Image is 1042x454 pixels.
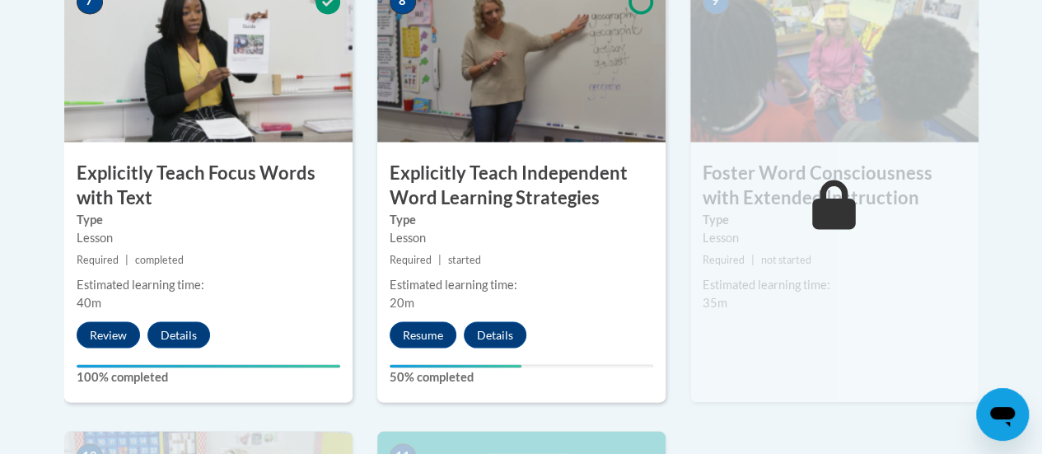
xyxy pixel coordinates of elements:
[976,388,1029,441] iframe: Button to launch messaging window
[390,295,414,309] span: 20m
[703,228,966,246] div: Lesson
[690,160,979,211] h3: Foster Word Consciousness with Extended Instruction
[147,321,210,348] button: Details
[390,253,432,265] span: Required
[77,228,340,246] div: Lesson
[77,295,101,309] span: 40m
[390,367,653,386] label: 50% completed
[77,253,119,265] span: Required
[377,160,666,211] h3: Explicitly Teach Independent Word Learning Strategies
[390,210,653,228] label: Type
[77,367,340,386] label: 100% completed
[77,364,340,367] div: Your progress
[390,364,521,367] div: Your progress
[77,321,140,348] button: Review
[703,275,966,293] div: Estimated learning time:
[703,253,745,265] span: Required
[77,210,340,228] label: Type
[703,295,727,309] span: 35m
[448,253,481,265] span: started
[77,275,340,293] div: Estimated learning time:
[464,321,526,348] button: Details
[390,228,653,246] div: Lesson
[703,210,966,228] label: Type
[64,160,353,211] h3: Explicitly Teach Focus Words with Text
[761,253,811,265] span: not started
[438,253,442,265] span: |
[390,275,653,293] div: Estimated learning time:
[751,253,755,265] span: |
[125,253,128,265] span: |
[390,321,456,348] button: Resume
[135,253,184,265] span: completed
